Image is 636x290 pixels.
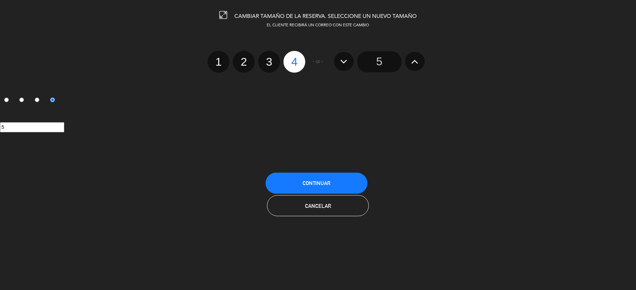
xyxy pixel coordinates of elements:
[19,98,24,102] input: 2
[4,98,9,102] input: 1
[50,98,55,102] input: 4
[267,195,369,216] button: Cancelar
[258,51,280,73] label: 3
[305,203,331,209] span: Cancelar
[266,173,368,194] button: Continuar
[303,180,331,186] span: Continuar
[313,58,323,66] span: - or -
[15,95,31,107] label: 2
[46,95,61,107] label: 4
[284,51,305,73] label: 4
[35,98,39,102] input: 3
[233,51,255,73] label: 2
[208,51,229,73] label: 1
[31,95,46,107] label: 3
[234,14,417,19] span: CAMBIAR TAMAÑO DE LA RESERVA. SELECCIONE UN NUEVO TAMAÑO
[267,24,369,27] span: EL CLIENTE RECIBIRÁ UN CORREO CON ESTE CAMBIO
